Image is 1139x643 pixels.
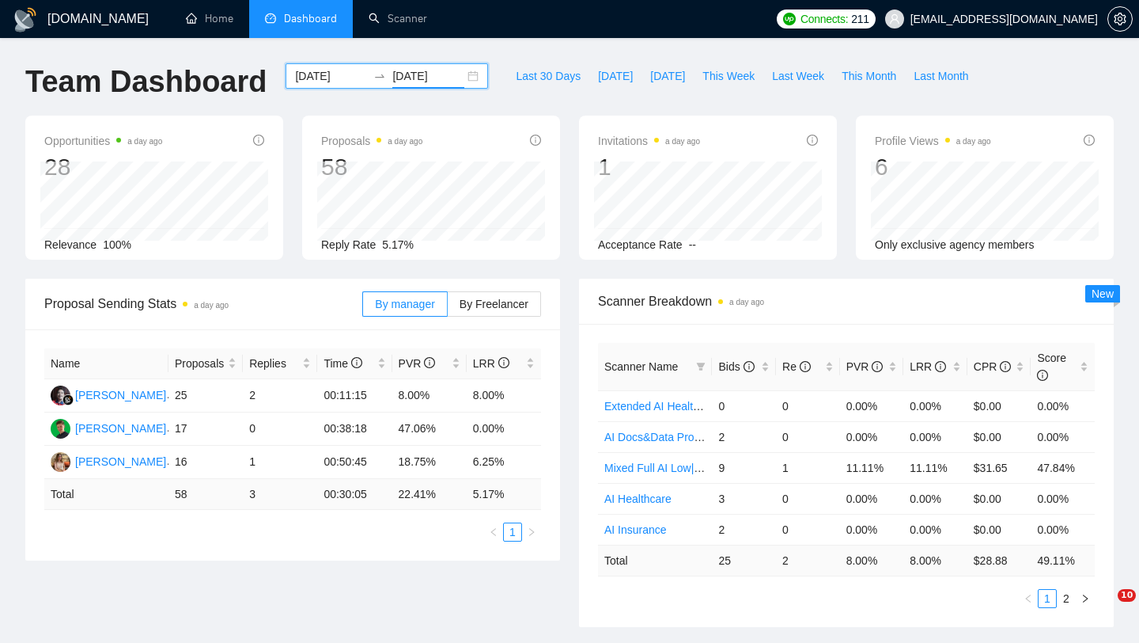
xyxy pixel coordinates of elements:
[598,545,712,576] td: Total
[712,390,776,421] td: 0
[875,238,1035,251] span: Only exclusive agency members
[589,63,641,89] button: [DATE]
[243,348,317,379] th: Replies
[51,421,166,434] a: MB[PERSON_NAME]
[530,135,541,146] span: info-circle
[295,67,367,85] input: Start date
[392,479,467,510] td: 22.41 %
[1031,545,1095,576] td: 49.11 %
[1031,390,1095,421] td: 0.00%
[369,12,427,25] a: searchScanner
[840,421,904,452] td: 0.00%
[872,361,883,372] span: info-circle
[62,394,74,405] img: gigradar-bm.png
[467,446,541,479] td: 6.25%
[516,67,581,85] span: Last 30 Days
[689,238,696,251] span: --
[1107,6,1133,32] button: setting
[284,12,337,25] span: Dashboard
[1037,352,1066,382] span: Score
[1037,370,1048,381] span: info-circle
[507,63,589,89] button: Last 30 Days
[840,390,904,421] td: 0.00%
[194,301,229,310] time: a day ago
[317,413,392,446] td: 00:38:18
[903,421,967,452] td: 0.00%
[842,67,896,85] span: This Month
[1019,589,1038,608] li: Previous Page
[967,421,1031,452] td: $0.00
[75,386,166,404] div: [PERSON_NAME]
[103,238,131,251] span: 100%
[1058,590,1075,607] a: 2
[604,493,672,505] a: AI Healthcare
[504,523,521,541] a: 1
[317,479,392,510] td: 00:30:05
[1031,514,1095,545] td: 0.00%
[1038,589,1057,608] li: 1
[807,135,818,146] span: info-circle
[604,462,797,474] a: Mixed Full AI Low|no code|automations
[168,348,243,379] th: Proposals
[168,413,243,446] td: 17
[460,298,528,310] span: By Freelancer
[641,63,694,89] button: [DATE]
[375,298,434,310] span: By manager
[935,361,946,372] span: info-circle
[489,527,498,537] span: left
[317,446,392,479] td: 00:50:45
[712,483,776,514] td: 3
[776,514,840,545] td: 0
[914,67,968,85] span: Last Month
[253,135,264,146] span: info-circle
[44,348,168,379] th: Name
[800,361,811,372] span: info-circle
[1039,590,1056,607] a: 1
[1080,594,1090,603] span: right
[712,545,776,576] td: 25
[598,67,633,85] span: [DATE]
[696,362,706,371] span: filter
[800,10,848,28] span: Connects:
[783,13,796,25] img: upwork-logo.png
[967,390,1031,421] td: $0.00
[833,63,905,89] button: This Month
[1085,589,1123,627] iframe: Intercom live chat
[75,453,166,470] div: [PERSON_NAME]
[967,545,1031,576] td: $ 28.88
[127,137,162,146] time: a day ago
[44,131,162,150] span: Opportunities
[373,70,386,82] span: swap-right
[840,452,904,483] td: 11.11%
[598,131,700,150] span: Invitations
[1076,589,1095,608] li: Next Page
[44,238,96,251] span: Relevance
[351,357,362,368] span: info-circle
[527,527,536,537] span: right
[889,13,900,25] span: user
[388,137,422,146] time: a day ago
[467,413,541,446] td: 0.00%
[13,7,38,32] img: logo
[956,137,991,146] time: a day ago
[317,379,392,413] td: 00:11:15
[168,479,243,510] td: 58
[51,419,70,439] img: MB
[604,431,732,443] a: AI Docs&Data Processing
[650,67,685,85] span: [DATE]
[1024,594,1033,603] span: left
[373,70,386,82] span: to
[186,12,233,25] a: homeHome
[744,361,755,372] span: info-circle
[1031,452,1095,483] td: 47.84%
[693,355,709,379] span: filter
[321,238,376,251] span: Reply Rate
[168,379,243,413] td: 25
[974,360,1011,373] span: CPR
[392,379,467,413] td: 8.00%
[694,63,763,89] button: This Week
[484,523,503,542] button: left
[604,400,721,413] a: Extended AI Healthcare
[712,421,776,452] td: 2
[44,152,162,182] div: 28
